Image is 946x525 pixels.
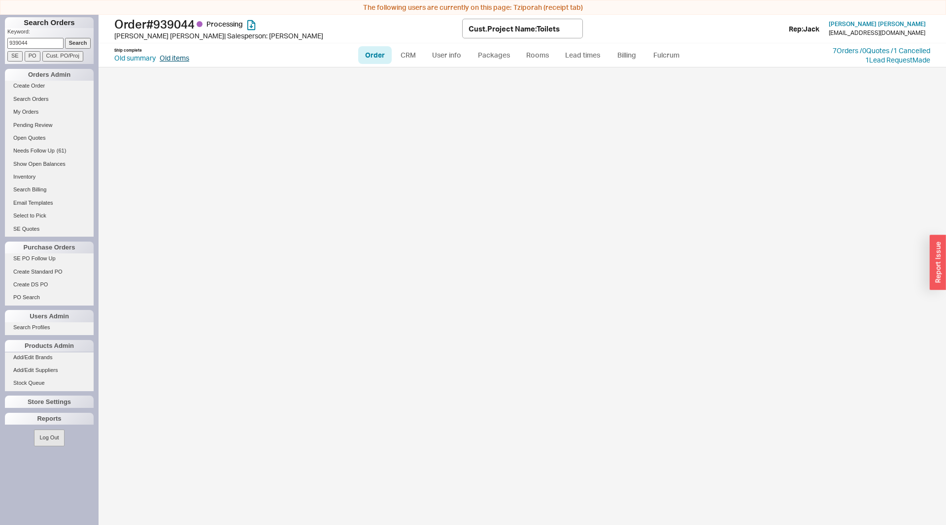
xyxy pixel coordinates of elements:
[34,430,64,446] button: Log Out
[5,340,94,352] div: Products Admin
[5,17,94,28] h1: Search Orders
[57,148,67,154] span: ( 61 )
[789,24,819,34] div: Rep: Jack
[114,17,462,31] h1: Order # 939044
[471,46,517,64] a: Packages
[5,133,94,143] a: Open Quotes
[5,69,94,81] div: Orders Admin
[65,38,91,48] input: Search
[5,352,94,362] a: Add/Edit Brands
[5,81,94,91] a: Create Order
[5,253,94,264] a: SE PO Follow Up
[519,46,556,64] a: Rooms
[5,223,94,234] a: SE Quotes
[425,46,469,64] a: User info
[5,211,94,221] a: Select to Pick
[5,266,94,277] a: Create Standard PO
[114,31,462,41] div: [PERSON_NAME] [PERSON_NAME] | Salesperson: [PERSON_NAME]
[5,185,94,195] a: Search Billing
[5,279,94,290] a: Create DS PO
[114,53,156,63] a: Old summary
[114,48,142,53] div: Ship complete
[5,292,94,303] a: PO Search
[5,378,94,388] a: Stock Queue
[5,413,94,425] div: Reports
[558,46,608,64] a: Lead times
[829,20,926,28] span: [PERSON_NAME] [PERSON_NAME]
[13,122,53,127] span: Pending Review
[7,28,94,38] p: Keyword:
[5,365,94,375] a: Add/Edit Suppliers
[358,46,392,64] a: Order
[5,310,94,322] div: Users Admin
[5,242,94,253] div: Purchase Orders
[394,46,423,64] a: CRM
[609,46,644,64] a: Billing
[5,146,94,156] a: Needs Follow Up(61)
[5,93,94,104] a: Search Orders
[829,30,925,36] div: [EMAIL_ADDRESS][DOMAIN_NAME]
[206,20,243,28] span: Processing
[829,21,926,28] a: [PERSON_NAME] [PERSON_NAME]
[5,396,94,407] div: Store Settings
[5,172,94,182] a: Inventory
[5,107,94,117] a: My Orders
[13,148,55,154] span: Needs Follow Up
[5,197,94,208] a: Email Templates
[865,56,930,64] a: 1Lead RequestMade
[5,120,94,130] a: Pending Review
[160,53,189,63] a: Old items
[469,24,560,34] div: Cust. Project Name : Toilets
[833,46,930,55] a: 7Orders /0Quotes /1 Cancelled
[42,51,83,61] input: Cust. PO/Proj
[5,322,94,333] a: Search Profiles
[2,2,944,12] div: The following users are currently on this page:
[5,158,94,169] a: Show Open Balances
[7,51,23,61] input: SE
[513,3,583,11] span: Tziporah (receipt tab)
[25,51,40,61] input: PO
[646,46,686,64] a: Fulcrum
